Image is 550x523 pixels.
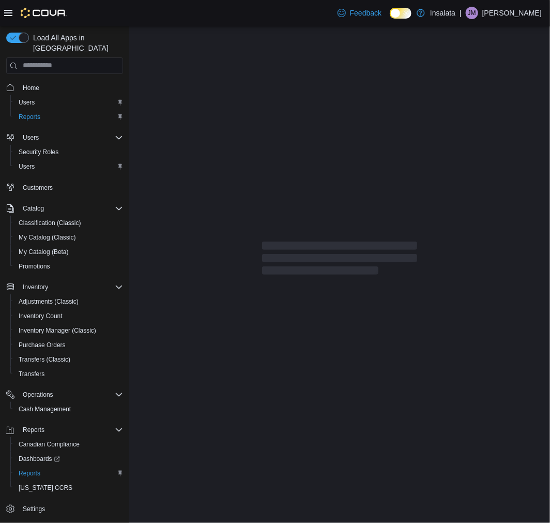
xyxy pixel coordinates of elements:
[23,283,48,291] span: Inventory
[468,7,476,19] span: JM
[19,202,123,215] span: Catalog
[14,438,84,451] a: Canadian Compliance
[23,505,45,513] span: Settings
[14,482,77,494] a: [US_STATE] CCRS
[19,281,52,293] button: Inventory
[14,231,80,244] a: My Catalog (Classic)
[19,484,72,492] span: [US_STATE] CCRS
[10,352,127,367] button: Transfers (Classic)
[19,98,35,107] span: Users
[10,452,127,466] a: Dashboards
[19,341,66,349] span: Purchase Orders
[21,8,67,18] img: Cova
[2,501,127,516] button: Settings
[19,326,96,335] span: Inventory Manager (Classic)
[14,310,67,322] a: Inventory Count
[2,387,127,402] button: Operations
[14,111,44,123] a: Reports
[14,260,54,273] a: Promotions
[460,7,462,19] p: |
[19,219,81,227] span: Classification (Classic)
[19,131,43,144] button: Users
[14,217,85,229] a: Classification (Classic)
[19,82,43,94] a: Home
[10,294,127,309] button: Adjustments (Classic)
[14,160,39,173] a: Users
[19,297,79,306] span: Adjustments (Classic)
[10,367,127,381] button: Transfers
[19,388,57,401] button: Operations
[2,80,127,95] button: Home
[2,423,127,437] button: Reports
[14,438,123,451] span: Canadian Compliance
[19,424,49,436] button: Reports
[14,111,123,123] span: Reports
[19,233,76,242] span: My Catalog (Classic)
[10,159,127,174] button: Users
[19,162,35,171] span: Users
[14,146,123,158] span: Security Roles
[10,230,127,245] button: My Catalog (Classic)
[14,467,123,480] span: Reports
[14,310,123,322] span: Inventory Count
[2,201,127,216] button: Catalog
[14,295,123,308] span: Adjustments (Classic)
[14,403,75,415] a: Cash Management
[482,7,542,19] p: [PERSON_NAME]
[19,502,123,515] span: Settings
[14,231,123,244] span: My Catalog (Classic)
[14,260,123,273] span: Promotions
[19,148,58,156] span: Security Roles
[19,131,123,144] span: Users
[14,453,64,465] a: Dashboards
[14,146,63,158] a: Security Roles
[10,338,127,352] button: Purchase Orders
[19,312,63,320] span: Inventory Count
[19,182,57,194] a: Customers
[10,323,127,338] button: Inventory Manager (Classic)
[14,403,123,415] span: Cash Management
[2,280,127,294] button: Inventory
[19,388,123,401] span: Operations
[262,244,417,277] span: Loading
[19,202,48,215] button: Catalog
[14,217,123,229] span: Classification (Classic)
[19,440,80,449] span: Canadian Compliance
[10,481,127,495] button: [US_STATE] CCRS
[14,246,123,258] span: My Catalog (Beta)
[14,339,123,351] span: Purchase Orders
[14,295,83,308] a: Adjustments (Classic)
[14,96,123,109] span: Users
[14,368,123,380] span: Transfers
[23,204,44,213] span: Catalog
[23,184,53,192] span: Customers
[29,33,123,53] span: Load All Apps in [GEOGRAPHIC_DATA]
[23,84,39,92] span: Home
[2,180,127,195] button: Customers
[10,402,127,416] button: Cash Management
[19,424,123,436] span: Reports
[10,95,127,110] button: Users
[19,370,44,378] span: Transfers
[10,309,127,323] button: Inventory Count
[19,405,71,413] span: Cash Management
[23,133,39,142] span: Users
[14,482,123,494] span: Washington CCRS
[14,467,44,480] a: Reports
[10,466,127,481] button: Reports
[333,3,386,23] a: Feedback
[23,426,44,434] span: Reports
[19,262,50,271] span: Promotions
[19,469,40,477] span: Reports
[14,324,100,337] a: Inventory Manager (Classic)
[19,455,60,463] span: Dashboards
[10,245,127,259] button: My Catalog (Beta)
[466,7,478,19] div: James Moffitt
[19,81,123,94] span: Home
[14,339,70,351] a: Purchase Orders
[23,391,53,399] span: Operations
[19,181,123,194] span: Customers
[19,281,123,293] span: Inventory
[10,110,127,124] button: Reports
